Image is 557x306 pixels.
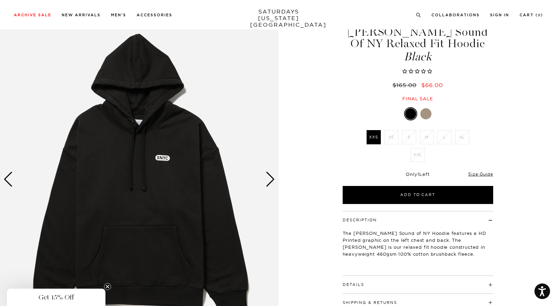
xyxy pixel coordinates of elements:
button: Details [343,283,364,287]
span: Get 15% Off [38,293,74,301]
a: Collaborations [431,13,480,17]
span: $66.00 [421,82,443,88]
a: New Arrivals [62,13,101,17]
a: Archive Sale [14,13,51,17]
div: Next slide [266,172,275,187]
span: Rated 0.0 out of 5 stars 0 reviews [342,68,494,75]
a: Sign In [490,13,509,17]
div: Previous slide [3,172,13,187]
button: Shipping & Returns [343,301,397,305]
a: SATURDAYS[US_STATE][GEOGRAPHIC_DATA] [250,8,307,28]
button: Close teaser [104,283,111,290]
del: $165.00 [393,82,419,88]
small: 0 [538,14,541,17]
div: Get 15% OffClose teaser [7,289,105,306]
a: Accessories [137,13,172,17]
div: Only Left [343,171,493,177]
span: 1 [418,171,420,177]
label: XXS [367,130,381,144]
button: Add to Cart [343,186,493,204]
div: Final sale [342,96,494,102]
h1: [PERSON_NAME] Sound Of NY Relaxed Fit Hoodie [342,26,494,62]
a: Size Guide [468,171,493,177]
span: Black [342,51,494,62]
a: Men's [111,13,126,17]
a: Cart (0) [520,13,543,17]
p: The [PERSON_NAME] Sound of NY Hoodie features a HD Printed graphic on the left chest and back. Th... [343,230,493,257]
button: Description [343,218,377,222]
